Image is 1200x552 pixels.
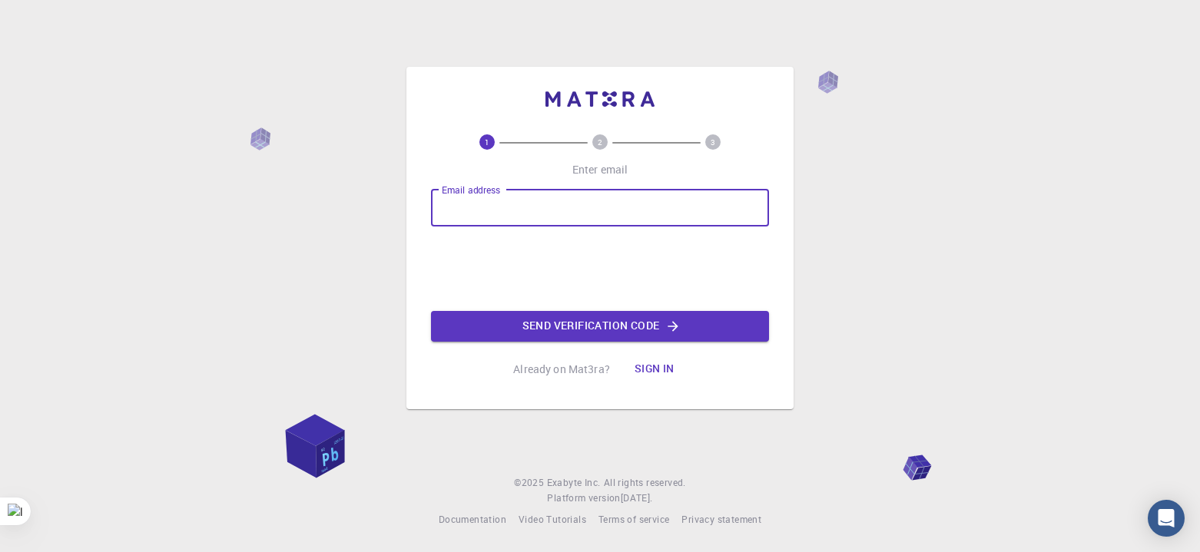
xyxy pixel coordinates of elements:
[1148,500,1185,537] div: Open Intercom Messenger
[547,475,601,491] a: Exabyte Inc.
[431,311,769,342] button: Send verification code
[681,512,761,527] a: Privacy statement
[439,512,506,527] a: Documentation
[514,475,546,491] span: © 2025
[621,491,653,504] span: [DATE] .
[681,513,761,525] span: Privacy statement
[598,512,669,527] a: Terms of service
[572,162,628,177] p: Enter email
[519,513,586,525] span: Video Tutorials
[598,513,669,525] span: Terms of service
[513,362,610,377] p: Already on Mat3ra?
[547,476,601,488] span: Exabyte Inc.
[622,354,687,385] button: Sign in
[442,183,500,197] label: Email address
[604,475,686,491] span: All rights reserved.
[598,137,602,147] text: 2
[621,491,653,506] a: [DATE].
[485,137,489,147] text: 1
[439,513,506,525] span: Documentation
[483,239,717,299] iframe: reCAPTCHA
[711,137,715,147] text: 3
[547,491,620,506] span: Platform version
[519,512,586,527] a: Video Tutorials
